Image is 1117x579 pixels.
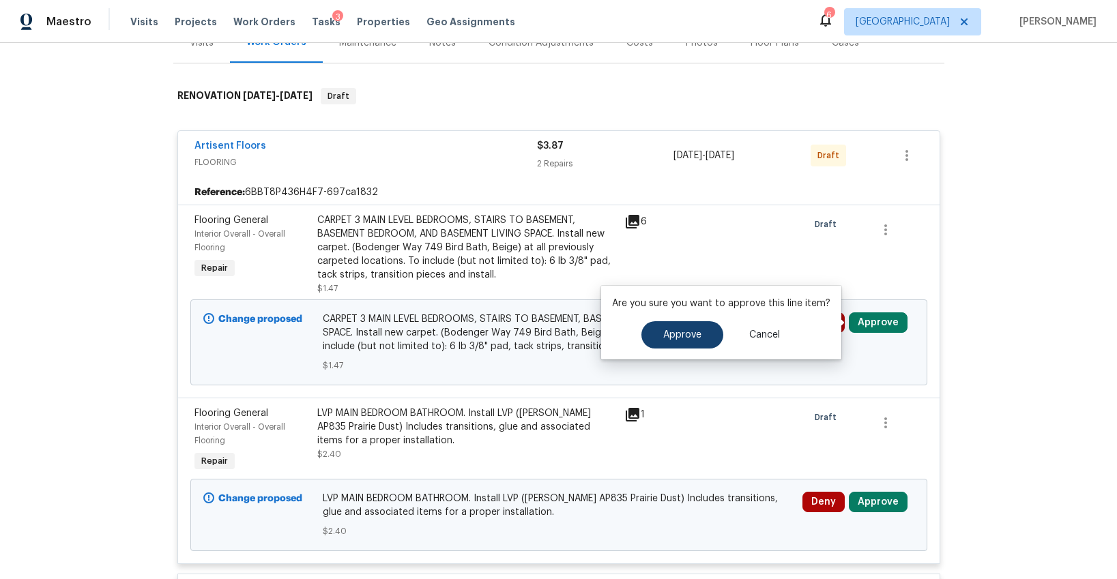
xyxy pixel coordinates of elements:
[194,185,245,199] b: Reference:
[817,149,845,162] span: Draft
[280,91,313,100] span: [DATE]
[706,151,734,160] span: [DATE]
[727,321,802,348] button: Cancel
[673,149,734,162] span: -
[849,492,908,512] button: Approve
[312,17,340,27] span: Tasks
[537,141,564,151] span: $3.87
[233,15,295,29] span: Work Orders
[626,36,653,50] div: Costs
[429,36,456,50] div: Notes
[46,15,91,29] span: Maestro
[537,157,674,170] div: 2 Repairs
[194,141,266,151] a: Artisent Floors
[194,155,537,169] span: FLOORING
[641,321,723,348] button: Approve
[749,330,780,340] span: Cancel
[317,213,616,282] div: CARPET 3 MAIN LEVEL BEDROOMS, STAIRS TO BASEMENT, BASEMENT BEDROOM, AND BASEMENT LIVING SPACE. In...
[218,314,302,324] b: Change proposed
[317,406,616,447] div: LVP MAIN BEDROOM BATHROOM. Install LVP ([PERSON_NAME] AP835 Prairie Dust) Includes transitions, g...
[323,524,794,538] span: $2.40
[612,297,830,310] p: Are you sure you want to approve this line item?
[751,36,799,50] div: Floor Plans
[1014,15,1097,29] span: [PERSON_NAME]
[243,91,313,100] span: -
[357,15,410,29] span: Properties
[832,36,859,50] div: Cases
[323,359,794,372] span: $1.47
[332,10,343,24] div: 3
[218,494,302,503] b: Change proposed
[624,213,678,230] div: 6
[196,261,233,275] span: Repair
[323,492,794,519] span: LVP MAIN BEDROOM BATHROOM. Install LVP ([PERSON_NAME] AP835 Prairie Dust) Includes transitions, g...
[175,15,217,29] span: Projects
[190,36,214,50] div: Visits
[178,180,940,205] div: 6BBT8P436H4F7-697ca1832
[624,406,678,423] div: 1
[196,454,233,468] span: Repair
[194,216,268,225] span: Flooring General
[815,411,842,424] span: Draft
[317,450,341,458] span: $2.40
[856,15,950,29] span: [GEOGRAPHIC_DATA]
[194,423,285,445] span: Interior Overall - Overall Flooring
[824,8,834,22] div: 6
[177,88,313,104] h6: RENOVATION
[173,74,944,118] div: RENOVATION [DATE]-[DATE]Draft
[802,492,845,512] button: Deny
[673,151,702,160] span: [DATE]
[426,15,515,29] span: Geo Assignments
[194,230,285,252] span: Interior Overall - Overall Flooring
[686,36,718,50] div: Photos
[243,91,276,100] span: [DATE]
[322,89,355,103] span: Draft
[130,15,158,29] span: Visits
[194,409,268,418] span: Flooring General
[489,36,594,50] div: Condition Adjustments
[317,284,338,293] span: $1.47
[339,36,396,50] div: Maintenance
[663,330,701,340] span: Approve
[815,218,842,231] span: Draft
[323,312,794,353] span: CARPET 3 MAIN LEVEL BEDROOMS, STAIRS TO BASEMENT, BASEMENT BEDROOM, AND BASEMENT LIVING SPACE. In...
[849,312,908,333] button: Approve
